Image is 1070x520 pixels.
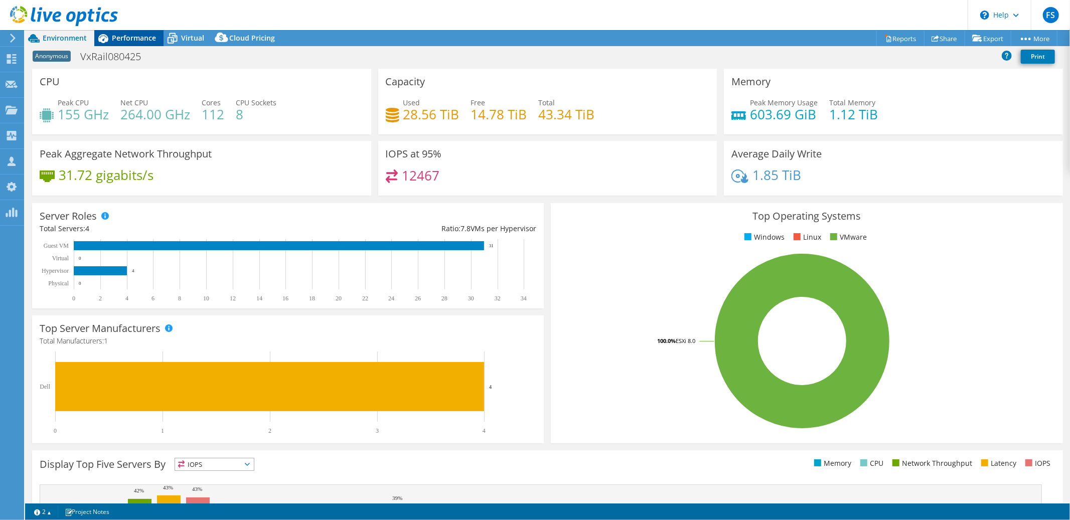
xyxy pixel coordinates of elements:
[876,31,925,46] a: Reports
[489,384,492,390] text: 4
[402,170,439,181] h4: 12467
[731,76,771,87] h3: Memory
[386,148,442,159] h3: IOPS at 95%
[362,295,368,302] text: 22
[99,295,102,302] text: 2
[829,98,875,107] span: Total Memory
[742,232,785,243] li: Windows
[979,458,1016,469] li: Latency
[72,295,75,302] text: 0
[256,295,262,302] text: 14
[52,255,69,262] text: Virtual
[40,323,161,334] h3: Top Server Manufacturers
[829,109,878,120] h4: 1.12 TiB
[828,232,867,243] li: VMware
[858,458,883,469] li: CPU
[58,109,109,120] h4: 155 GHz
[539,109,595,120] h4: 43.34 TiB
[120,109,190,120] h4: 264.00 GHz
[202,109,224,120] h4: 112
[112,33,156,43] span: Performance
[192,486,202,492] text: 43%
[48,280,69,287] text: Physical
[42,267,69,274] text: Hypervisor
[161,427,164,434] text: 1
[268,427,271,434] text: 2
[471,98,486,107] span: Free
[58,505,116,518] a: Project Notes
[731,148,822,159] h3: Average Daily Write
[521,295,527,302] text: 34
[336,295,342,302] text: 20
[104,336,108,345] span: 1
[85,224,89,233] span: 4
[752,169,801,181] h4: 1.85 TiB
[79,281,81,286] text: 0
[76,51,157,62] h1: VxRail080425
[1011,31,1057,46] a: More
[33,51,71,62] span: Anonymous
[125,295,128,302] text: 4
[59,169,154,181] h4: 31.72 gigabits/s
[178,295,181,302] text: 8
[388,295,394,302] text: 24
[403,98,420,107] span: Used
[483,427,486,434] text: 4
[151,295,155,302] text: 6
[657,337,676,344] tspan: 100.0%
[489,243,494,248] text: 31
[181,33,204,43] span: Virtual
[43,33,87,43] span: Environment
[924,31,965,46] a: Share
[676,337,695,344] tspan: ESXi 8.0
[750,109,818,120] h4: 603.69 GiB
[471,109,527,120] h4: 14.78 TiB
[468,295,474,302] text: 30
[54,427,57,434] text: 0
[40,211,97,222] h3: Server Roles
[202,98,221,107] span: Cores
[163,484,173,490] text: 43%
[980,11,989,20] svg: \n
[403,109,460,120] h4: 28.56 TiB
[134,487,144,493] text: 42%
[461,224,471,233] span: 7.8
[1043,7,1059,23] span: FS
[203,295,209,302] text: 10
[27,505,58,518] a: 2
[44,242,69,249] text: Guest VM
[229,33,275,43] span: Cloud Pricing
[812,458,851,469] li: Memory
[288,223,536,234] div: Ratio: VMs per Hypervisor
[750,98,818,107] span: Peak Memory Usage
[392,495,402,501] text: 39%
[58,98,89,107] span: Peak CPU
[309,295,315,302] text: 18
[40,76,60,87] h3: CPU
[236,109,276,120] h4: 8
[415,295,421,302] text: 26
[386,76,425,87] h3: Capacity
[539,98,555,107] span: Total
[441,295,447,302] text: 28
[1023,458,1050,469] li: IOPS
[175,458,254,470] span: IOPS
[40,335,536,346] h4: Total Manufacturers:
[282,295,288,302] text: 16
[40,383,50,390] text: Dell
[376,427,379,434] text: 3
[40,148,212,159] h3: Peak Aggregate Network Throughput
[890,458,972,469] li: Network Throughput
[558,211,1055,222] h3: Top Operating Systems
[965,31,1011,46] a: Export
[40,223,288,234] div: Total Servers:
[791,232,821,243] li: Linux
[132,268,134,273] text: 4
[230,295,236,302] text: 12
[120,98,148,107] span: Net CPU
[79,256,81,261] text: 0
[1021,50,1055,64] a: Print
[495,295,501,302] text: 32
[236,98,276,107] span: CPU Sockets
